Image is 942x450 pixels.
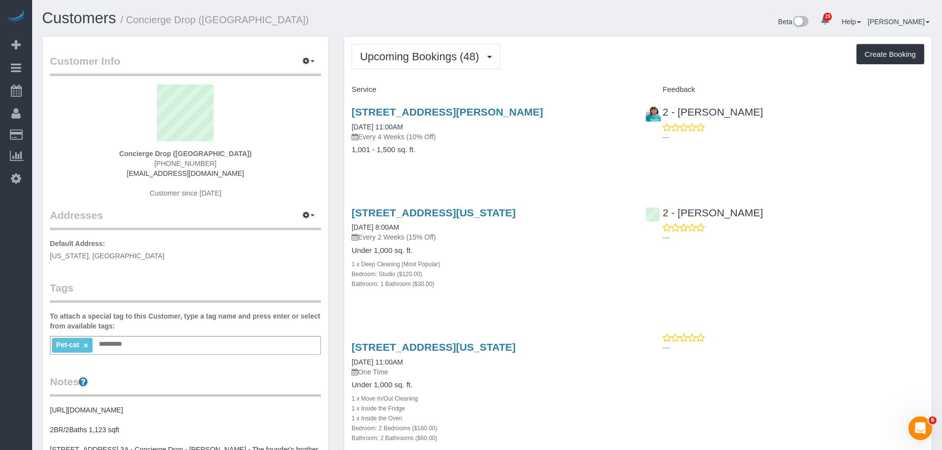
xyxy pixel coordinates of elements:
[352,435,437,442] small: Bathroom: 2 Bathrooms ($60.00)
[663,132,924,142] p: ---
[50,374,321,397] legend: Notes
[352,207,516,218] a: [STREET_ADDRESS][US_STATE]
[56,341,79,349] span: Pet-cat
[50,311,321,331] label: To attach a special tag to this Customer, type a tag name and press enter or select from availabl...
[646,107,661,122] img: 2 - Hilda Coleman
[352,367,630,377] p: One Time
[352,358,403,366] a: [DATE] 11:00AM
[50,281,321,303] legend: Tags
[352,44,500,69] button: Upcoming Bookings (48)
[823,13,832,21] span: 29
[645,106,763,118] a: 2 - [PERSON_NAME]
[778,18,809,26] a: Beta
[352,271,422,278] small: Bedroom: Studio ($120.00)
[908,416,932,440] iframe: Intercom live chat
[42,9,116,27] a: Customers
[352,232,630,242] p: Every 2 Weeks (15% Off)
[645,85,924,94] h4: Feedback
[119,150,252,158] strong: Concierge Drop ([GEOGRAPHIC_DATA])
[352,123,403,131] a: [DATE] 11:00AM
[663,233,924,243] p: ---
[352,405,405,412] small: 1 x Inside the Fridge
[352,132,630,142] p: Every 4 Weeks (10% Off)
[352,106,543,118] a: [STREET_ADDRESS][PERSON_NAME]
[154,160,217,167] span: [PHONE_NUMBER]
[663,343,924,353] p: ---
[856,44,924,65] button: Create Booking
[352,261,440,268] small: 1 x Deep Cleaning (Most Popular)
[50,239,105,248] label: Default Address:
[352,425,437,432] small: Bedroom: 2 Bedrooms ($160.00)
[868,18,930,26] a: [PERSON_NAME]
[352,281,434,287] small: Bathroom: 1 Bathroom ($30.00)
[352,146,630,154] h4: 1,001 - 1,500 sq. ft.
[792,16,808,29] img: New interface
[352,223,399,231] a: [DATE] 8:00AM
[815,10,835,32] a: 29
[352,395,418,402] small: 1 x Move In/Out Cleaning
[842,18,861,26] a: Help
[645,207,763,218] a: 2 - [PERSON_NAME]
[84,341,88,350] a: ×
[352,415,402,422] small: 1 x Inside the Oven
[929,416,937,424] span: 6
[121,14,309,25] small: / Concierge Drop ([GEOGRAPHIC_DATA])
[360,50,484,63] span: Upcoming Bookings (48)
[352,246,630,255] h4: Under 1,000 sq. ft.
[6,10,26,24] img: Automaid Logo
[352,341,516,353] a: [STREET_ADDRESS][US_STATE]
[149,189,221,197] span: Customer since [DATE]
[50,252,165,260] span: [US_STATE], [GEOGRAPHIC_DATA]
[127,169,244,177] a: [EMAIL_ADDRESS][DOMAIN_NAME]
[352,85,630,94] h4: Service
[352,381,630,389] h4: Under 1,000 sq. ft.
[50,54,321,76] legend: Customer Info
